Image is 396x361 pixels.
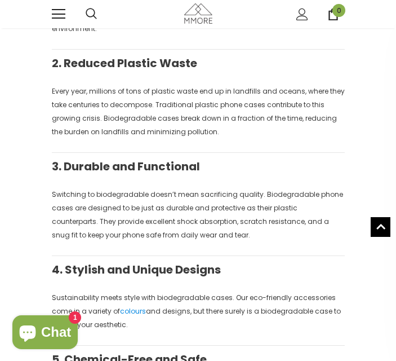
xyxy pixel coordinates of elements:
span: 0 [332,4,345,17]
a: 0 [327,8,339,20]
p: Every year, millions of tons of plastic waste end up in landfills and oceans, where they take cen... [52,85,345,139]
strong: 3. Durable and Functional [52,159,200,174]
inbox-online-store-chat: Shopify online store chat [9,315,81,352]
p: Sustainability meets style with biodegradable cases. Our eco-friendly accessories come in a varie... [52,291,345,332]
p: Switching to biodegradable doesn’t mean sacrificing quality. Biodegradable phone cases are design... [52,188,345,242]
strong: 2. Reduced Plastic Waste [52,55,197,71]
strong: 4. Stylish and Unique Designs [52,262,221,278]
a: colours [120,306,146,316]
img: MMORE Cases [184,3,212,23]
